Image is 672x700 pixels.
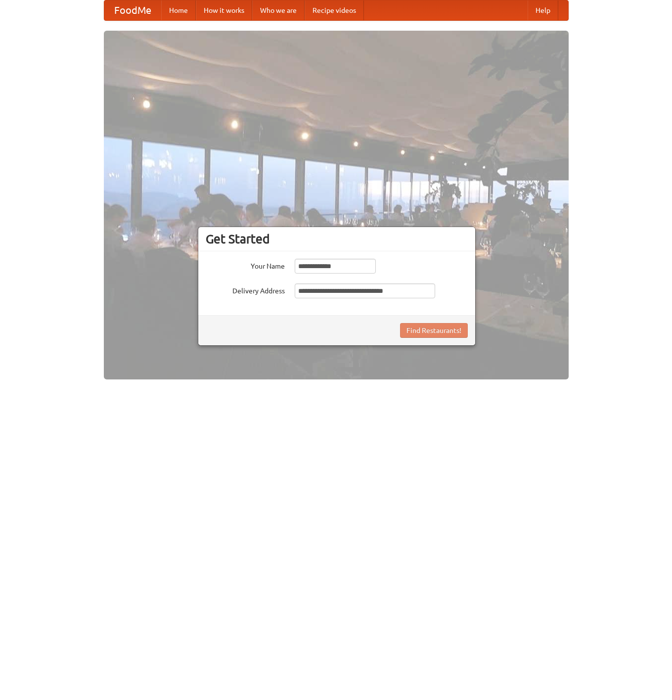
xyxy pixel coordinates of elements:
[252,0,305,20] a: Who we are
[196,0,252,20] a: How it works
[206,283,285,296] label: Delivery Address
[528,0,558,20] a: Help
[206,232,468,246] h3: Get Started
[161,0,196,20] a: Home
[305,0,364,20] a: Recipe videos
[206,259,285,271] label: Your Name
[400,323,468,338] button: Find Restaurants!
[104,0,161,20] a: FoodMe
